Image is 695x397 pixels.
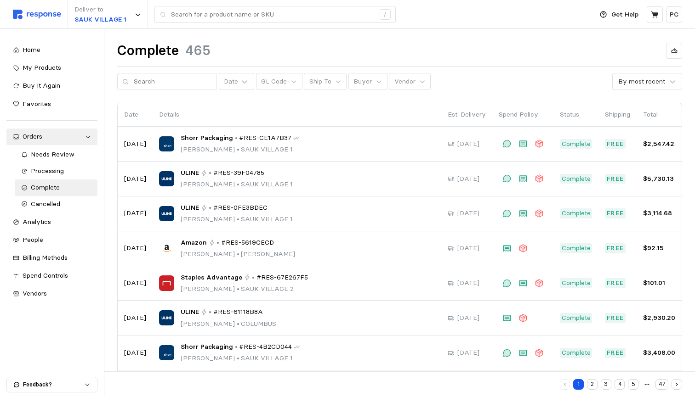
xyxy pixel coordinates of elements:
p: Free [607,139,624,149]
a: People [6,232,97,248]
p: Get Help [611,10,638,20]
p: $2,930.20 [643,313,675,323]
span: • [235,354,241,362]
p: $5,730.13 [643,174,675,184]
p: • [252,273,255,283]
span: • [235,145,241,153]
p: SAUK VILLAGE 1 [74,15,126,25]
p: [DATE] [457,208,479,218]
p: [PERSON_NAME] SAUK VILLAGE 2 [181,284,308,294]
span: People [23,235,43,244]
p: [DATE] [457,174,479,184]
span: Vendors [23,289,47,297]
p: Status [560,110,592,120]
span: Needs Review [31,150,74,158]
p: Complete [562,348,591,358]
p: • [216,238,219,248]
a: Needs Review [15,146,97,163]
p: Free [607,278,624,288]
button: 1 [573,379,584,390]
img: Shorr Packaging [159,136,174,151]
p: • [209,168,211,178]
p: • [209,307,211,317]
p: Vendor [394,77,416,87]
p: [DATE] [457,278,479,288]
span: Cancelled [31,200,60,208]
p: [DATE] [124,243,146,253]
span: Buy It Again [23,81,60,89]
p: Complete [562,174,591,184]
p: [DATE] [457,243,479,253]
p: [PERSON_NAME] SAUK VILLAGE 1 [181,214,293,224]
p: • [235,342,238,352]
img: Staples Advantage [159,275,174,291]
span: • [235,180,241,188]
span: #RES-CE1A7B37 [239,133,291,143]
div: By most recent [618,77,665,86]
span: Billing Methods [23,253,68,262]
span: ULINE [181,168,199,178]
p: Shipping [605,110,630,120]
p: $92.15 [643,243,675,253]
span: Spend Controls [23,271,68,280]
p: [DATE] [124,174,146,184]
input: Search [134,73,212,90]
p: • [209,203,211,213]
p: Free [607,313,624,323]
div: Date [224,77,238,86]
a: Cancelled [15,196,97,212]
p: [DATE] [124,278,146,288]
button: PC [666,6,682,22]
button: Feedback? [7,377,97,392]
p: [DATE] [124,313,146,323]
a: Buy It Again [6,78,97,94]
p: [PERSON_NAME] SAUK VILLAGE 1 [181,353,300,363]
h1: Complete [117,42,179,60]
p: [DATE] [457,348,479,358]
img: svg%3e [13,10,61,19]
button: 2 [587,379,598,390]
button: Vendor [389,73,431,90]
button: 3 [601,379,611,390]
span: #RES-4B2CD044 [239,342,292,352]
p: [PERSON_NAME] [PERSON_NAME] [181,249,295,259]
a: Favorites [6,96,97,112]
p: Total [643,110,675,120]
div: Orders [23,132,81,142]
span: • [235,215,241,223]
p: Complete [562,139,591,149]
a: Processing [15,163,97,179]
p: Buyer [353,77,372,87]
span: Amazon [181,238,207,248]
p: [PERSON_NAME] SAUK VILLAGE 1 [181,145,300,155]
button: Buyer [348,73,387,90]
p: [PERSON_NAME] SAUK VILLAGE 1 [181,179,293,190]
span: ULINE [181,203,199,213]
p: $101.01 [643,278,675,288]
span: Home [23,45,40,54]
p: [PERSON_NAME] COLUMBUS [181,319,276,329]
p: Complete [562,313,591,323]
span: #RES-5619CECD [221,238,274,248]
p: Est. Delivery [448,110,486,120]
span: ULINE [181,307,199,317]
a: Vendors [6,285,97,302]
span: Complete [31,183,60,191]
h1: 465 [185,42,211,60]
img: Shorr Packaging [159,345,174,360]
button: 47 [655,379,668,390]
button: Ship To [304,73,347,90]
img: ULINE [159,206,174,221]
p: $3,114.68 [643,208,675,218]
p: Free [607,348,624,358]
input: Search for a product name or SKU [171,6,375,23]
p: [DATE] [124,348,146,358]
span: • [235,285,241,293]
span: #RES-39F04785 [213,168,264,178]
a: Home [6,42,97,58]
span: #RES-0FE3BDEC [213,203,268,213]
button: 4 [615,379,625,390]
p: [DATE] [457,139,479,149]
a: Analytics [6,214,97,230]
p: Feedback? [23,380,84,389]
